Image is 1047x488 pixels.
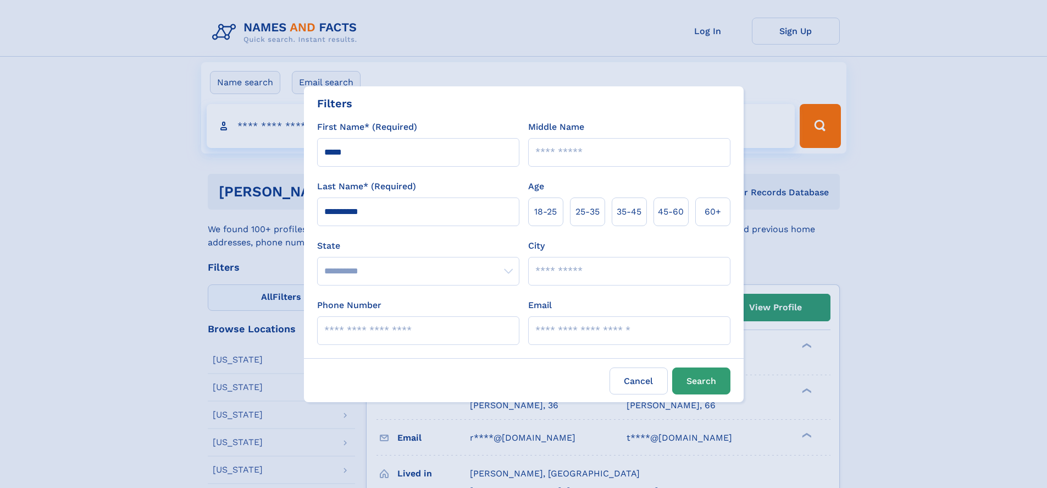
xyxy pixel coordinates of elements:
label: Age [528,180,544,193]
span: 25‑35 [575,205,600,218]
div: Filters [317,95,352,112]
label: City [528,239,545,253]
span: 60+ [705,205,721,218]
span: 18‑25 [534,205,557,218]
label: Phone Number [317,299,381,312]
span: 35‑45 [617,205,641,218]
label: Last Name* (Required) [317,180,416,193]
button: Search [672,368,730,394]
label: First Name* (Required) [317,120,417,134]
label: Email [528,299,552,312]
label: Cancel [610,368,668,394]
span: 45‑60 [658,205,684,218]
label: State [317,239,519,253]
label: Middle Name [528,120,584,134]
